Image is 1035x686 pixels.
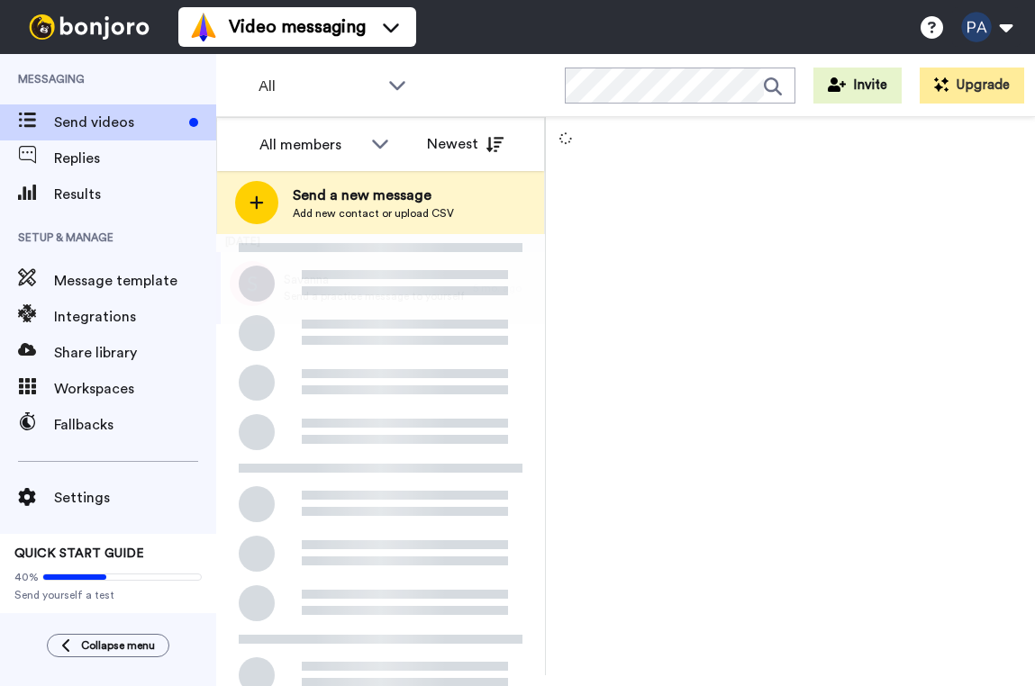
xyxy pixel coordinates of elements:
span: Send videos [54,112,182,133]
span: QUICK START GUIDE [14,547,144,560]
span: Message template [54,270,216,292]
span: Send a practice message to yourself [284,289,464,303]
button: Newest [413,126,517,162]
span: Settings [54,487,216,509]
div: All members [259,134,362,156]
span: Workspaces [54,378,216,400]
span: Send a new message [293,185,454,206]
span: Savanna [284,271,464,289]
img: bj-logo-header-white.svg [22,14,157,40]
span: Video messaging [229,14,366,40]
button: Collapse menu [47,634,169,657]
span: Integrations [54,306,216,328]
img: s.png [230,261,275,306]
span: 40% [14,570,39,584]
span: Results [54,184,216,205]
button: Invite [813,68,902,104]
span: Fallbacks [54,414,216,436]
div: [DATE] [216,234,545,252]
span: Share library [54,342,216,364]
span: Send yourself a test [14,588,202,602]
div: 5 mo. ago [473,281,536,295]
span: Add new contact or upload CSV [293,206,454,221]
button: Upgrade [920,68,1024,104]
img: vm-color.svg [189,13,218,41]
span: Collapse menu [81,638,155,653]
span: All [259,76,379,97]
span: Replies [54,148,216,169]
